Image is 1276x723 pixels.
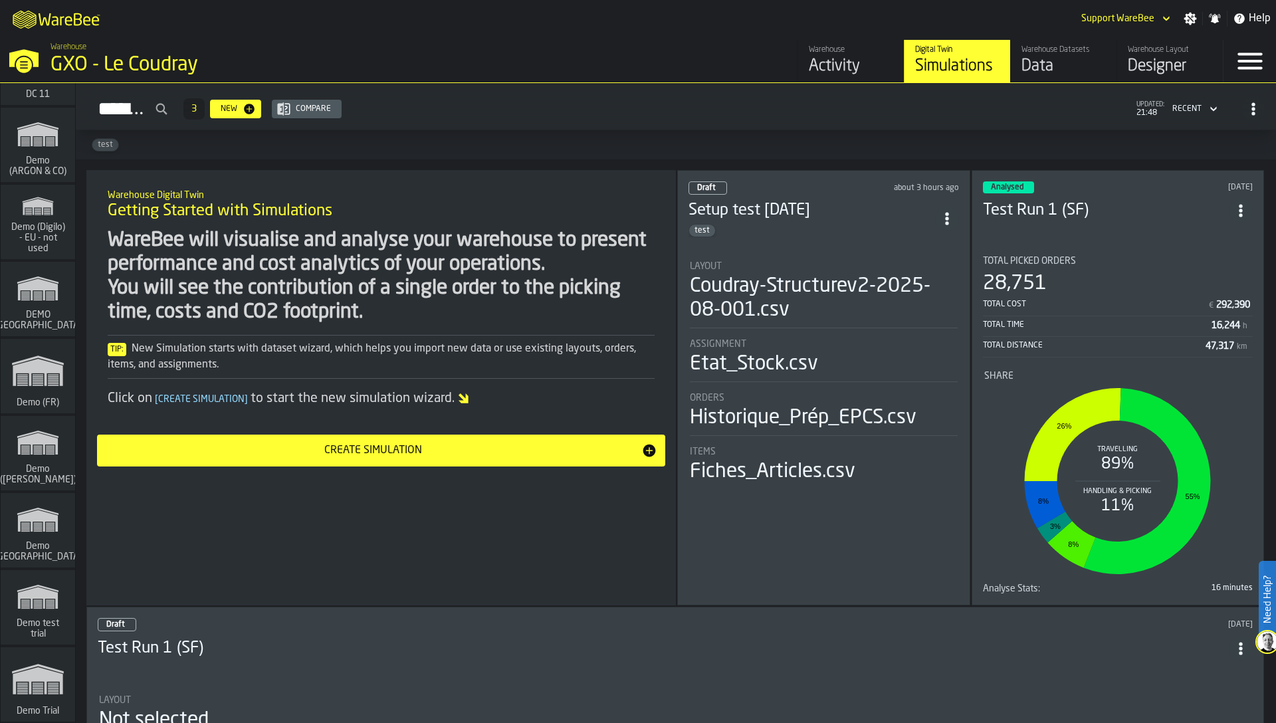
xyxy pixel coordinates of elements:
button: button-Create Simulation [97,435,665,466]
label: button-toggle-Settings [1178,12,1202,25]
div: New [215,104,243,114]
div: DropdownMenuValue-4 [1167,101,1220,117]
div: Title [690,339,958,350]
div: Total Distance [983,341,1206,350]
h3: Setup test [DATE] [689,200,935,221]
div: stat-Orders [690,393,958,436]
span: [ [155,395,158,404]
span: Demo (Digilo) - EU - not used [6,222,70,254]
div: Title [690,261,958,272]
div: 28,751 [983,272,1047,296]
a: link-to-/wh/i/efd9e906-5eb9-41af-aac9-d3e075764b8d/simulations [904,40,1010,82]
div: Stat Value [1212,320,1240,331]
div: Simulations [915,56,1000,77]
a: link-to-/wh/i/efd9e906-5eb9-41af-aac9-d3e075764b8d/designer [1116,40,1223,82]
a: link-to-/wh/i/32869c50-40d3-47b6-83e8-8e1938a24720/simulations [1,570,75,647]
div: Title [690,447,958,457]
span: Demo (ARGON & CO) [6,155,70,177]
div: stat-Analyse Stats: [983,583,1253,594]
section: card-SimulationDashboardCard-analyzed [983,245,1253,594]
h3: Test Run 1 (SF) [98,638,1229,659]
div: ItemListCard-DashboardItemContainer [972,170,1265,605]
div: Digital Twin [915,45,1000,54]
span: test [689,226,715,235]
div: Activity [809,56,893,77]
div: Updated: 12/08/2025, 10:22:12 Created: 11/08/2025, 18:11:08 [1144,183,1253,192]
h2: button-Simulations [76,83,1276,130]
span: Warehouse [51,43,86,52]
span: Create Simulation [152,395,251,404]
h3: Test Run 1 (SF) [983,200,1229,221]
label: button-toggle-Help [1227,11,1276,27]
div: Designer [1128,56,1212,77]
div: stat-Total Picked Orders [983,256,1253,358]
span: Items [690,447,716,457]
div: Total Cost [983,300,1207,309]
section: card-SimulationDashboardCard-draft [689,248,959,486]
div: ItemListCard- [86,170,676,605]
span: Layout [690,261,722,272]
span: Analyse Stats: [983,583,1040,594]
span: h [1243,322,1247,331]
div: Title [983,583,1040,594]
span: Demo Trial [14,706,62,716]
a: link-to-/wh/i/efd9e906-5eb9-41af-aac9-d3e075764b8d/data [1010,40,1116,82]
div: Fiches_Articles.csv [690,460,855,484]
span: Draft [697,184,716,192]
span: updated: [1136,101,1164,108]
label: button-toggle-Notifications [1203,12,1227,25]
div: Stat Value [1216,300,1250,310]
div: Title [690,393,958,403]
span: Demo test trial [6,618,70,639]
div: Updated: 11/08/2025, 18:11:08 Created: 11/08/2025, 18:11:08 [696,620,1253,629]
span: 3 [191,104,197,114]
span: € [1209,301,1214,310]
div: Warehouse Datasets [1021,45,1106,54]
div: Title [984,371,1252,381]
span: Demo (FR) [14,397,62,408]
div: Data [1021,56,1106,77]
a: link-to-/wh/i/efd9e906-5eb9-41af-aac9-d3e075764b8d/feed/ [797,40,904,82]
div: Title [99,695,1251,706]
div: Warehouse [809,45,893,54]
button: button-Compare [272,100,342,118]
div: Create Simulation [105,443,641,459]
span: Assignment [690,339,746,350]
div: New Simulation starts with dataset wizard, which helps you import new data or use existing layout... [108,341,655,373]
a: link-to-/wh/i/4997fd2e-b49d-4f54-bded-4d656ae6fc97/simulations [1,493,75,570]
span: Total Picked Orders [983,256,1076,266]
div: Updated: 18/08/2025, 18:54:02 Created: 12/08/2025, 10:56:31 [844,183,958,193]
div: Etat_Stock.csv [690,352,818,376]
div: DropdownMenuValue-4 [1172,104,1202,114]
span: Help [1249,11,1271,27]
div: stat-Layout [690,261,958,328]
span: km [1237,342,1247,352]
span: test [92,140,118,150]
span: 21:48 [1136,108,1164,118]
div: WareBee will visualise and analyse your warehouse to present performance and cost analytics of yo... [108,229,655,324]
div: Compare [290,104,336,114]
a: link-to-/wh/i/dbcf2930-f09f-4140-89fc-d1e1c3a767ca/simulations [1,416,75,493]
div: 16 minutes [1045,583,1253,593]
div: DropdownMenuValue-Support WareBee [1076,11,1173,27]
a: link-to-/wh/i/e2c49694-a241-42d3-8ab6-a19ed2edea92/simulations [1,339,75,416]
div: Click on to start the new simulation wizard. [108,389,655,408]
div: Historique_Prép_EPCS.csv [690,406,916,430]
span: Orders [690,393,724,403]
span: Analysed [991,183,1023,191]
div: stat-Items [690,447,958,484]
h2: Sub Title [108,187,655,201]
div: stat-Assignment [690,339,958,382]
span: Share [984,371,1013,381]
div: Coudray-Structurev2-2025-08-001.csv [690,274,958,322]
span: Layout [99,695,131,706]
div: Setup test 2025/08/14 [689,200,935,221]
div: title-Getting Started with Simulations [97,181,665,229]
